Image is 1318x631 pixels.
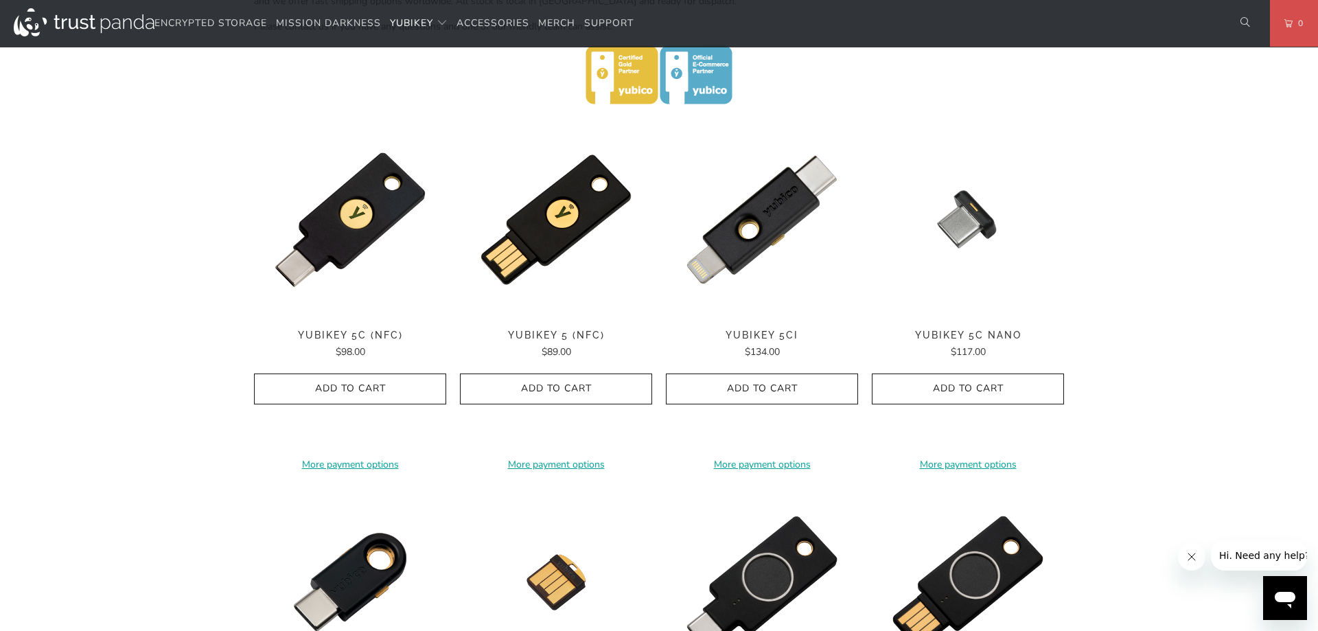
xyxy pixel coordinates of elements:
[8,10,99,21] span: Hi. Need any help?
[666,124,858,316] img: YubiKey 5Ci - Trust Panda
[745,345,780,358] span: $134.00
[460,457,652,472] a: More payment options
[680,383,844,395] span: Add to Cart
[872,124,1064,316] a: YubiKey 5C Nano - Trust Panda YubiKey 5C Nano - Trust Panda
[1293,16,1304,31] span: 0
[666,124,858,316] a: YubiKey 5Ci - Trust Panda YubiKey 5Ci - Trust Panda
[1211,540,1307,571] iframe: Message from company
[268,383,432,395] span: Add to Cart
[14,8,154,36] img: Trust Panda Australia
[254,330,446,360] a: YubiKey 5C (NFC) $98.00
[872,457,1064,472] a: More payment options
[254,374,446,404] button: Add to Cart
[254,124,446,316] a: YubiKey 5C (NFC) - Trust Panda YubiKey 5C (NFC) - Trust Panda
[666,330,858,341] span: YubiKey 5Ci
[951,345,986,358] span: $117.00
[872,374,1064,404] button: Add to Cart
[336,345,365,358] span: $98.00
[1178,543,1205,571] iframe: Close message
[666,330,858,360] a: YubiKey 5Ci $134.00
[872,124,1064,316] img: YubiKey 5C Nano - Trust Panda
[254,330,446,341] span: YubiKey 5C (NFC)
[666,457,858,472] a: More payment options
[1263,576,1307,620] iframe: Button to launch messaging window
[390,16,433,30] span: YubiKey
[584,16,634,30] span: Support
[254,457,446,472] a: More payment options
[460,124,652,316] a: YubiKey 5 (NFC) - Trust Panda YubiKey 5 (NFC) - Trust Panda
[154,16,267,30] span: Encrypted Storage
[276,16,381,30] span: Mission Darkness
[456,8,529,40] a: Accessories
[154,8,267,40] a: Encrypted Storage
[390,8,448,40] summary: YubiKey
[872,330,1064,360] a: YubiKey 5C Nano $117.00
[666,374,858,404] button: Add to Cart
[542,345,571,358] span: $89.00
[276,8,381,40] a: Mission Darkness
[460,330,652,341] span: YubiKey 5 (NFC)
[154,8,634,40] nav: Translation missing: en.navigation.header.main_nav
[538,8,575,40] a: Merch
[460,374,652,404] button: Add to Cart
[460,124,652,316] img: YubiKey 5 (NFC) - Trust Panda
[460,330,652,360] a: YubiKey 5 (NFC) $89.00
[886,383,1050,395] span: Add to Cart
[474,383,638,395] span: Add to Cart
[584,8,634,40] a: Support
[872,330,1064,341] span: YubiKey 5C Nano
[254,124,446,316] img: YubiKey 5C (NFC) - Trust Panda
[456,16,529,30] span: Accessories
[538,16,575,30] span: Merch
